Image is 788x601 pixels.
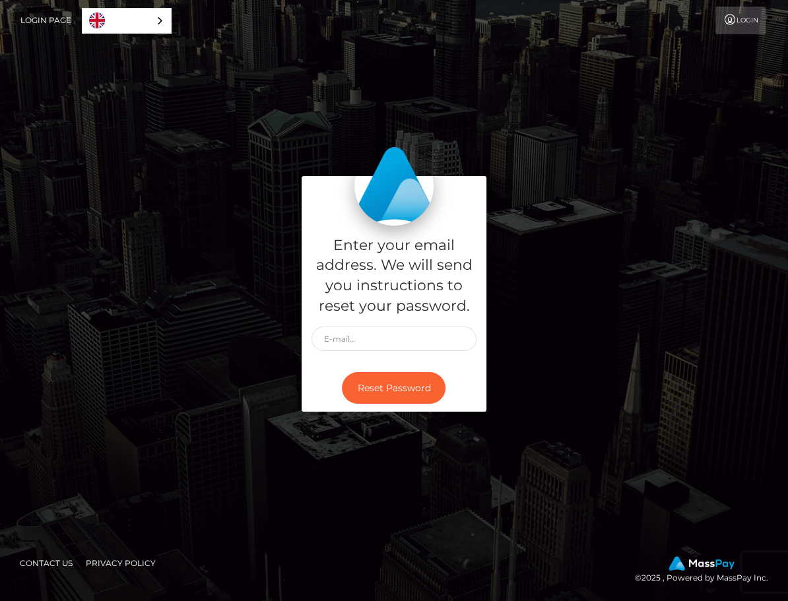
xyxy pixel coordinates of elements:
div: © 2025 , Powered by MassPay Inc. [635,556,778,585]
a: Privacy Policy [81,553,161,573]
h5: Enter your email address. We will send you instructions to reset your password. [312,236,476,317]
div: Language [82,8,172,34]
img: MassPay Login [354,146,434,226]
a: Contact Us [15,553,78,573]
a: Login Page [20,7,71,34]
a: English [82,9,171,33]
img: MassPay [669,556,735,571]
button: Reset Password [342,372,445,404]
a: Login [715,7,766,34]
input: E-mail... [312,327,476,351]
aside: Language selected: English [82,8,172,34]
